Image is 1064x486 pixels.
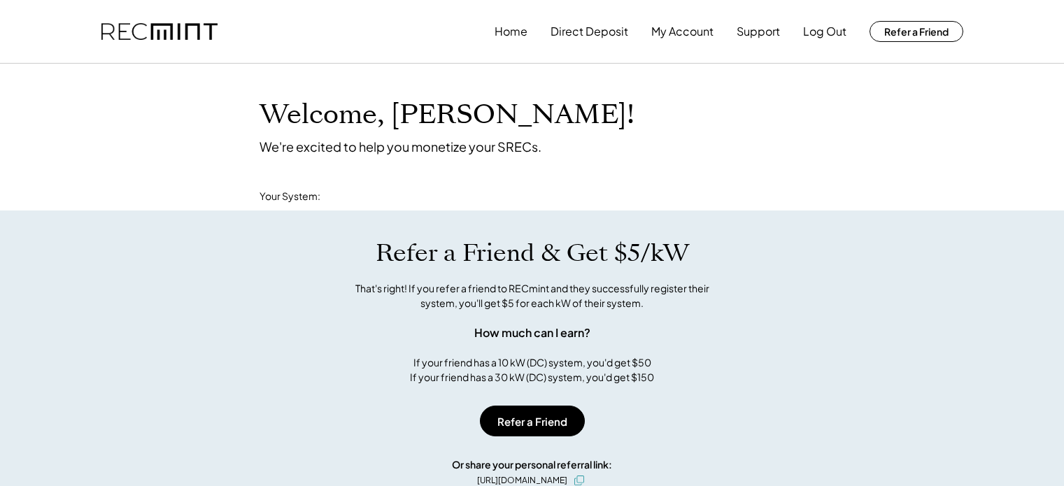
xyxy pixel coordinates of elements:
button: Support [737,17,780,45]
div: We're excited to help you monetize your SRECs. [260,138,541,155]
div: If your friend has a 10 kW (DC) system, you'd get $50 If your friend has a 30 kW (DC) system, you... [410,355,654,385]
button: Log Out [803,17,846,45]
h1: Refer a Friend & Get $5/kW [376,238,689,268]
div: Or share your personal referral link: [452,457,612,472]
div: Your System: [260,190,320,203]
button: Home [495,17,527,45]
button: Refer a Friend [870,21,963,42]
img: recmint-logotype%403x.png [101,23,218,41]
button: Direct Deposit [551,17,628,45]
button: My Account [651,17,714,45]
div: That's right! If you refer a friend to RECmint and they successfully register their system, you'l... [340,281,725,310]
button: Refer a Friend [480,406,585,436]
h1: Welcome, [PERSON_NAME]! [260,99,634,131]
div: How much can I earn? [474,324,590,341]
